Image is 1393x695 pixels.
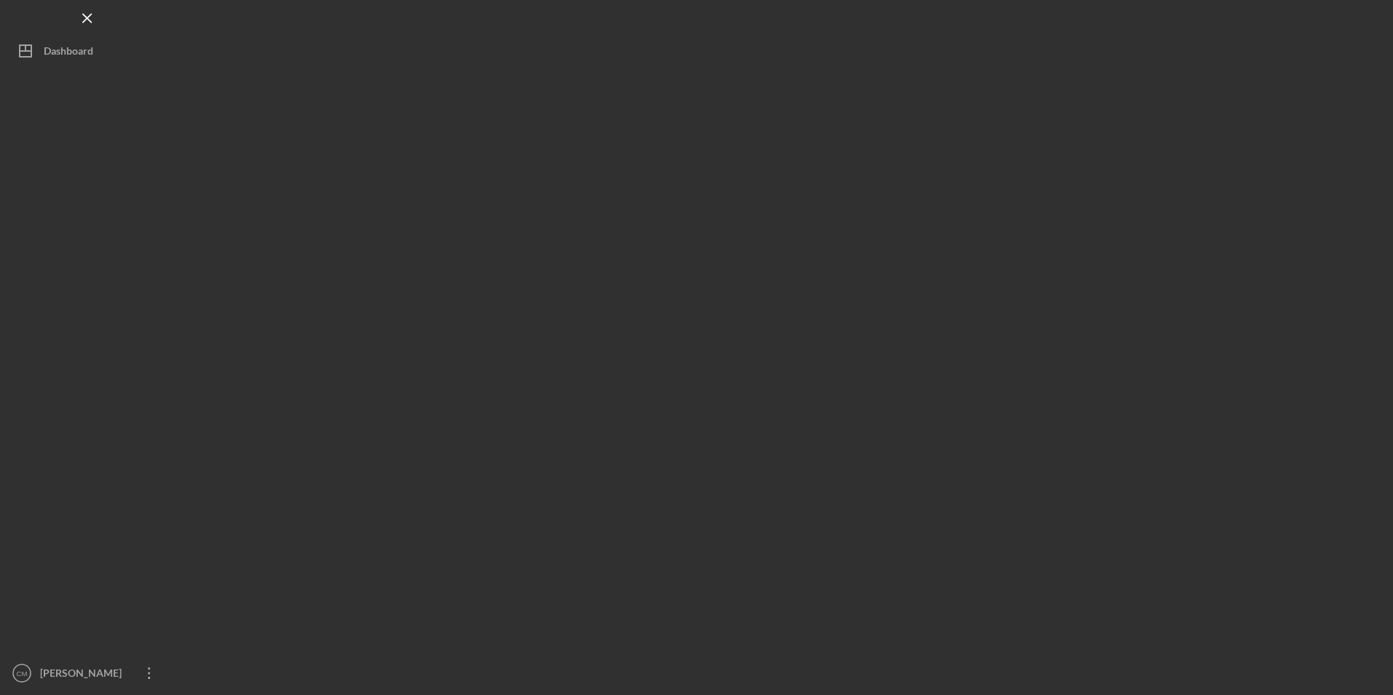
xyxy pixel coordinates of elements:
[7,659,168,688] button: CM[PERSON_NAME]
[7,36,168,66] button: Dashboard
[44,36,93,69] div: Dashboard
[36,659,131,691] div: [PERSON_NAME]
[17,670,28,678] text: CM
